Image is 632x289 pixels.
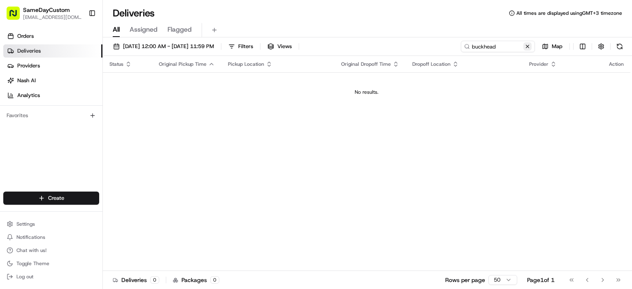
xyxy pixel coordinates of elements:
button: SameDayCustom[EMAIL_ADDRESS][DOMAIN_NAME] [3,3,85,23]
span: Flagged [167,25,192,35]
span: [DATE] [74,127,91,134]
a: Powered byPylon [58,203,100,210]
span: Nash AI [17,77,36,84]
button: [DATE] 12:00 AM - [DATE] 11:59 PM [109,41,218,52]
button: Settings [3,218,99,230]
span: • [70,127,73,134]
a: Providers [3,59,102,72]
a: 📗Knowledge Base [5,180,66,195]
span: Knowledge Base [16,183,63,192]
button: Toggle Theme [3,258,99,269]
button: Start new chat [140,81,150,90]
div: Favorites [3,109,99,122]
div: 💻 [70,184,76,191]
input: Clear [21,53,136,61]
span: Notifications [16,234,45,240]
span: Status [109,61,123,67]
span: All times are displayed using GMT+3 timezone [516,10,622,16]
span: SameDayCustom [26,127,68,134]
span: Log out [16,273,33,280]
a: Nash AI [3,74,102,87]
div: Past conversations [8,106,53,113]
h1: Deliveries [113,7,155,20]
div: 0 [150,276,159,284]
span: Filters [238,43,253,50]
span: [DATE] [66,149,83,156]
span: Pylon [82,203,100,210]
span: Dropoff Location [412,61,451,67]
button: Map [538,41,566,52]
div: No results. [106,89,627,95]
div: Action [609,61,624,67]
img: 1736555255976-a54dd68f-1ca7-489b-9aae-adbdc363a1c4 [16,150,23,156]
a: 💻API Documentation [66,180,135,195]
span: Orders [17,32,34,40]
div: Page 1 of 1 [527,276,555,284]
div: We're available if you need us! [37,86,113,93]
div: Deliveries [113,276,159,284]
span: • [62,149,65,156]
span: Original Pickup Time [159,61,207,67]
span: API Documentation [78,183,132,192]
span: Regen Pajulas [26,149,60,156]
span: Toggle Theme [16,260,49,267]
div: Packages [173,276,219,284]
span: Assigned [130,25,158,35]
span: Settings [16,221,35,227]
span: Analytics [17,92,40,99]
span: Original Dropoff Time [341,61,391,67]
a: Analytics [3,89,102,102]
img: Regen Pajulas [8,141,21,155]
button: Create [3,192,99,205]
span: Views [277,43,292,50]
button: Log out [3,271,99,282]
div: Start new chat [37,78,135,86]
span: [DATE] 12:00 AM - [DATE] 11:59 PM [123,43,214,50]
p: Rows per page [445,276,485,284]
a: Orders [3,30,102,43]
span: All [113,25,120,35]
div: 0 [210,276,219,284]
button: Notifications [3,231,99,243]
a: Deliveries [3,44,102,58]
p: Welcome 👋 [8,32,150,46]
span: Provider [529,61,548,67]
button: Filters [225,41,257,52]
img: 1736555255976-a54dd68f-1ca7-489b-9aae-adbdc363a1c4 [8,78,23,93]
button: See all [128,105,150,115]
img: 1738778727109-b901c2ba-d612-49f7-a14d-d897ce62d23f [17,78,32,93]
button: Views [264,41,295,52]
div: 📗 [8,184,15,191]
span: Map [552,43,562,50]
button: Chat with us! [3,245,99,256]
span: Create [48,194,64,202]
button: SameDayCustom [23,6,70,14]
span: Deliveries [17,47,41,55]
button: Refresh [614,41,625,52]
span: Pickup Location [228,61,264,67]
img: Nash [8,8,25,24]
button: [EMAIL_ADDRESS][DOMAIN_NAME] [23,14,82,21]
span: Providers [17,62,40,69]
span: Chat with us! [16,247,46,254]
img: SameDayCustom [8,119,21,132]
input: Type to search [461,41,535,52]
